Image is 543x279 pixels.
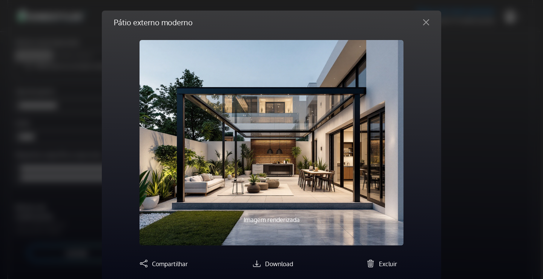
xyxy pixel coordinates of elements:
[379,260,397,268] font: Excluir
[364,257,397,269] button: Excluir
[114,17,193,27] font: Pátio externo moderno
[265,260,293,268] font: Download
[250,260,293,268] a: Download
[140,40,403,245] img: homestyler-20250917-1-nvoco5.jpg
[417,16,435,28] button: Fechar
[244,216,300,224] font: Imagem renderizada
[152,260,188,268] font: Compartilhar
[137,260,188,268] a: Compartilhar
